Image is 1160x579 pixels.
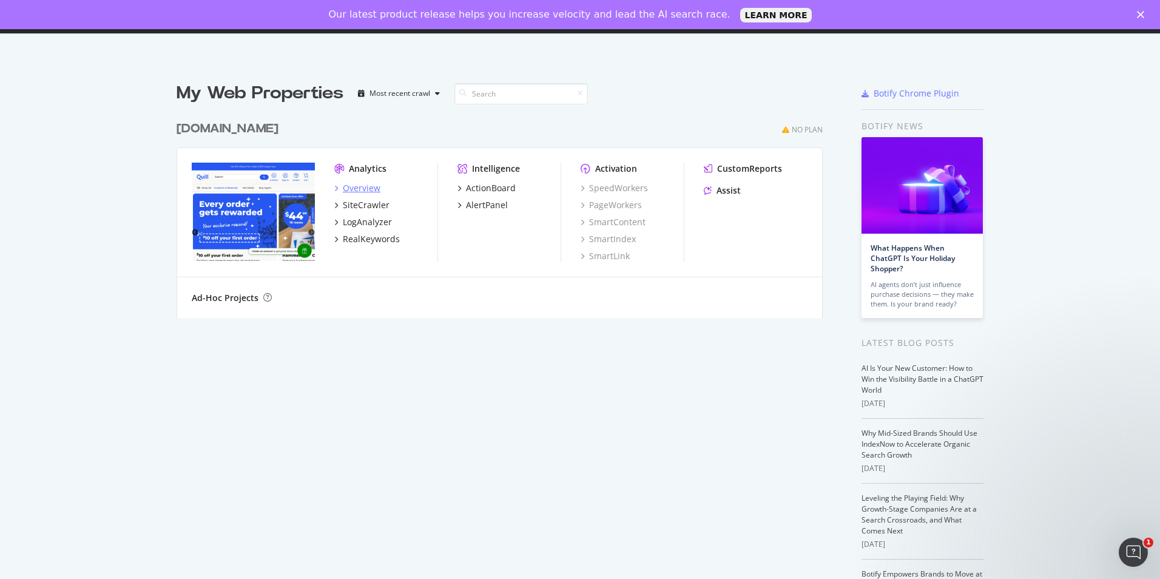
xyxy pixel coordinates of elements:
a: LogAnalyzer [334,216,392,228]
div: Intelligence [472,163,520,175]
a: Overview [334,182,380,194]
a: Assist [704,185,741,197]
div: Ad-Hoc Projects [192,292,258,304]
a: What Happens When ChatGPT Is Your Holiday Shopper? [871,243,955,274]
div: [DATE] [862,539,983,550]
div: RealKeywords [343,233,400,245]
input: Search [454,83,588,104]
a: Leveling the Playing Field: Why Growth-Stage Companies Are at a Search Crossroads, and What Comes... [862,493,977,536]
div: Overview [343,182,380,194]
div: Close [1137,11,1149,18]
div: Latest Blog Posts [862,336,983,350]
div: My Web Properties [177,81,343,106]
div: Most recent crawl [369,90,430,97]
a: AI Is Your New Customer: How to Win the Visibility Battle in a ChatGPT World [862,363,983,395]
div: Botify Chrome Plugin [874,87,959,100]
a: LEARN MORE [740,8,812,22]
div: Assist [717,185,741,197]
a: SiteCrawler [334,199,389,211]
a: SmartIndex [581,233,636,245]
a: CustomReports [704,163,782,175]
a: [DOMAIN_NAME] [177,120,283,138]
iframe: Intercom live chat [1119,538,1148,567]
div: AI agents don’t just influence purchase decisions — they make them. Is your brand ready? [871,280,974,309]
div: CustomReports [717,163,782,175]
div: grid [177,106,832,318]
div: ActionBoard [466,182,516,194]
div: Analytics [349,163,386,175]
div: [DOMAIN_NAME] [177,120,278,138]
div: LogAnalyzer [343,216,392,228]
div: No Plan [792,124,823,135]
a: Botify Chrome Plugin [862,87,959,100]
a: RealKeywords [334,233,400,245]
div: Our latest product release helps you increase velocity and lead the AI search race. [329,8,730,21]
span: 1 [1144,538,1153,547]
a: SpeedWorkers [581,182,648,194]
a: Why Mid-Sized Brands Should Use IndexNow to Accelerate Organic Search Growth [862,428,977,460]
img: What Happens When ChatGPT Is Your Holiday Shopper? [862,137,983,234]
div: Activation [595,163,637,175]
a: PageWorkers [581,199,642,211]
a: AlertPanel [457,199,508,211]
a: ActionBoard [457,182,516,194]
img: quill.com [192,163,315,261]
a: SmartContent [581,216,646,228]
button: Most recent crawl [353,84,445,103]
div: [DATE] [862,398,983,409]
div: Botify news [862,120,983,133]
div: AlertPanel [466,199,508,211]
a: SmartLink [581,250,630,262]
div: SiteCrawler [343,199,389,211]
div: [DATE] [862,463,983,474]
